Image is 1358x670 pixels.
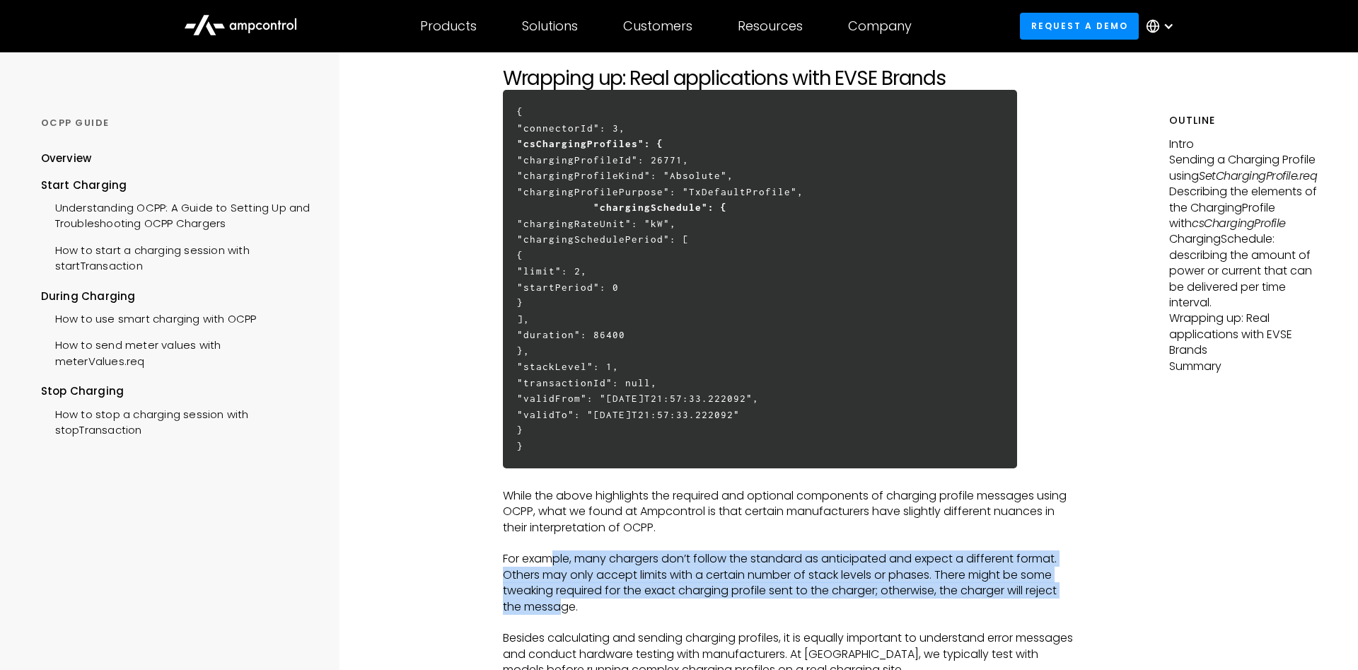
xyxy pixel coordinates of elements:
[1169,311,1317,358] p: Wrapping up: Real applications with EVSE Brands
[623,18,692,34] div: Customers
[738,18,803,34] div: Resources
[41,117,313,129] div: OCPP GUIDE
[848,18,912,34] div: Company
[1169,231,1317,311] p: ChargingSchedule: describing the amount of power or current that can be delivered per time interval.
[1169,184,1317,231] p: Describing the elements of the ChargingProfile with
[41,304,257,330] a: How to use smart charging with OCPP
[503,67,1074,91] h2: Wrapping up: Real applications with EVSE Brands
[1192,215,1286,231] em: csChargingProfile
[503,50,1074,66] p: ‍
[522,18,578,34] div: Solutions
[1169,137,1317,152] p: Intro
[517,138,663,149] strong: "csChargingProfiles": {
[1199,168,1317,184] em: SetChargingProfile.req
[503,536,1074,551] p: ‍
[503,472,1074,487] p: ‍
[41,236,313,278] a: How to start a charging session with startTransaction
[41,383,313,399] div: Stop Charging
[503,488,1074,536] p: While the above highlights the required and optional components of charging profile messages usin...
[503,90,1017,468] h6: { "connectorId": 3, "chargingProfileId": 26771, "chargingProfileKind": "Absolute", "chargingProfi...
[1169,152,1317,184] p: Sending a Charging Profile using
[503,551,1074,615] p: For example, many chargers don’t follow the standard as anticipated and expect a different format...
[41,151,92,166] div: Overview
[1169,359,1317,374] p: Summary
[593,202,727,213] strong: "chargingSchedule": {
[1020,13,1139,39] a: Request a demo
[503,615,1074,630] p: ‍
[420,18,477,34] div: Products
[41,330,313,373] a: How to send meter values with meterValues.req
[41,193,313,236] a: Understanding OCPP: A Guide to Setting Up and Troubleshooting OCPP Chargers
[41,289,313,304] div: During Charging
[41,400,313,442] a: How to stop a charging session with stopTransaction
[1169,113,1317,128] h5: Outline
[41,178,313,193] div: Start Charging
[41,151,92,177] a: Overview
